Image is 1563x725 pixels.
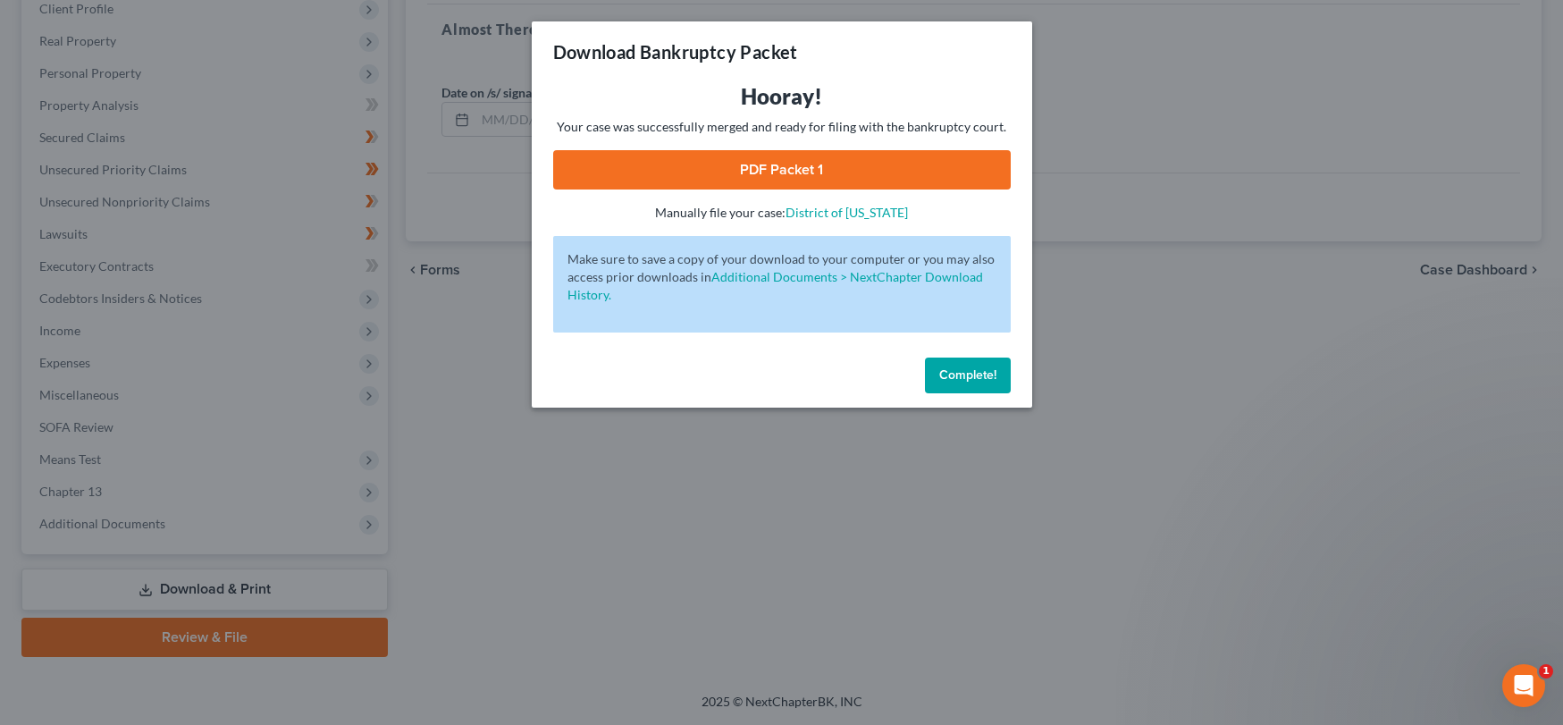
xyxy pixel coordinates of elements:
[786,205,908,220] a: District of [US_STATE]
[553,82,1011,111] h3: Hooray!
[567,250,996,304] p: Make sure to save a copy of your download to your computer or you may also access prior downloads in
[567,269,983,302] a: Additional Documents > NextChapter Download History.
[1502,664,1545,707] iframe: Intercom live chat
[939,367,996,383] span: Complete!
[553,118,1011,136] p: Your case was successfully merged and ready for filing with the bankruptcy court.
[925,358,1011,393] button: Complete!
[553,204,1011,222] p: Manually file your case:
[553,39,798,64] h3: Download Bankruptcy Packet
[553,150,1011,190] a: PDF Packet 1
[1539,664,1553,679] span: 1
